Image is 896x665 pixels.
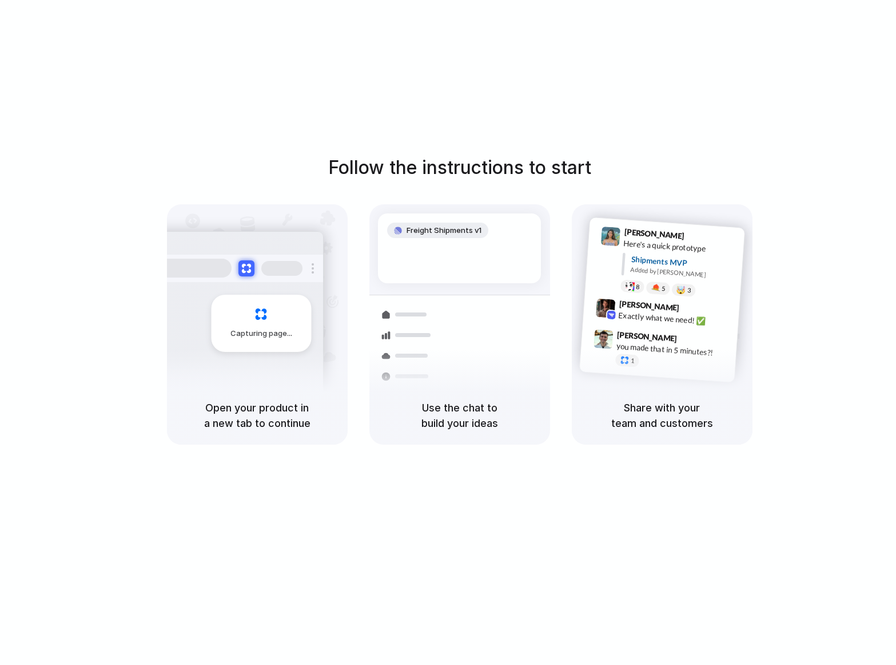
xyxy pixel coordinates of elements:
span: [PERSON_NAME] [619,298,679,314]
span: 9:47 AM [680,334,704,347]
div: you made that in 5 minutes?! [616,340,730,359]
span: 8 [635,283,639,290]
span: [PERSON_NAME] [616,328,677,345]
span: Capturing page [230,328,294,339]
h1: Follow the instructions to start [328,154,591,181]
h5: Use the chat to build your ideas [383,400,536,431]
span: 9:41 AM [687,231,711,245]
div: Shipments MVP [631,254,736,272]
span: Freight Shipments v1 [407,225,481,236]
span: 3 [687,287,691,294]
h5: Open your product in a new tab to continue [181,400,334,431]
div: Added by [PERSON_NAME] [630,265,735,282]
span: [PERSON_NAME] [624,225,684,242]
div: 🤯 [676,286,686,294]
div: Here's a quick prototype [623,237,737,257]
div: Exactly what we need! ✅ [618,309,732,328]
span: 1 [630,358,634,364]
span: 9:42 AM [682,303,706,316]
h5: Share with your team and customers [586,400,739,431]
span: 5 [661,286,665,292]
